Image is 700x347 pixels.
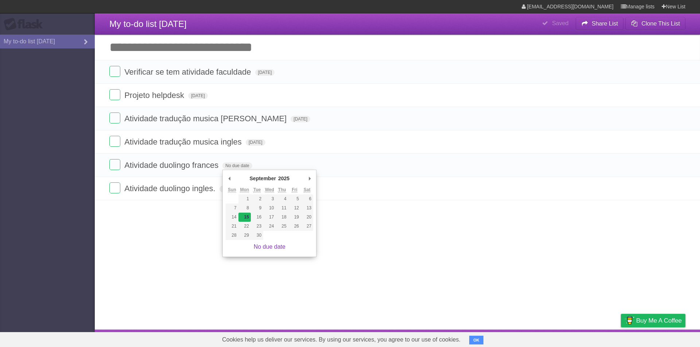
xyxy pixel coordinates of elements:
[238,231,251,240] button: 29
[276,204,288,213] button: 11
[251,194,263,204] button: 2
[636,314,682,327] span: Buy me a coffee
[109,136,120,147] label: Done
[4,18,47,31] div: Flask
[301,222,313,231] button: 27
[238,222,251,231] button: 22
[304,187,311,193] abbr: Saturday
[228,187,236,193] abbr: Sunday
[625,17,685,30] button: Clone This List
[278,187,286,193] abbr: Thursday
[301,194,313,204] button: 6
[288,213,301,222] button: 19
[276,194,288,204] button: 4
[292,187,297,193] abbr: Friday
[587,331,603,345] a: Terms
[124,184,217,193] span: Atividade duolingo ingles.
[288,204,301,213] button: 12
[249,173,277,184] div: September
[263,222,276,231] button: 24
[124,114,288,123] span: Atividade tradução musica [PERSON_NAME]
[641,20,680,27] b: Clone This List
[301,213,313,222] button: 20
[277,173,291,184] div: 2025
[226,222,238,231] button: 21
[291,116,310,122] span: [DATE]
[253,187,261,193] abbr: Tuesday
[124,91,186,100] span: Projeto helpdesk
[246,139,265,146] span: [DATE]
[124,137,244,146] span: Atividade tradução musica ingles
[251,222,263,231] button: 23
[288,194,301,204] button: 5
[524,331,539,345] a: About
[251,231,263,240] button: 30
[124,161,220,170] span: Atividade duolingo frances
[548,331,577,345] a: Developers
[263,213,276,222] button: 17
[263,204,276,213] button: 10
[240,187,249,193] abbr: Monday
[238,213,251,222] button: 15
[188,92,208,99] span: [DATE]
[255,69,275,76] span: [DATE]
[611,331,630,345] a: Privacy
[251,204,263,213] button: 9
[639,331,685,345] a: Suggest a feature
[219,186,249,192] span: No due date
[226,231,238,240] button: 28
[301,204,313,213] button: 13
[469,336,483,344] button: OK
[621,314,685,327] a: Buy me a coffee
[288,222,301,231] button: 26
[222,162,252,169] span: No due date
[265,187,274,193] abbr: Wednesday
[306,173,313,184] button: Next Month
[124,67,253,76] span: Verificar se tem atividade faculdade
[625,314,634,327] img: Buy me a coffee
[263,194,276,204] button: 3
[109,89,120,100] label: Done
[109,66,120,77] label: Done
[592,20,618,27] b: Share List
[109,113,120,123] label: Done
[109,182,120,193] label: Done
[109,159,120,170] label: Done
[226,204,238,213] button: 7
[576,17,624,30] button: Share List
[238,194,251,204] button: 1
[109,19,187,29] span: My to-do list [DATE]
[226,213,238,222] button: 14
[226,173,233,184] button: Previous Month
[276,222,288,231] button: 25
[238,204,251,213] button: 8
[254,244,285,250] a: No due date
[552,20,568,26] b: Saved
[215,332,468,347] span: Cookies help us deliver our services. By using our services, you agree to our use of cookies.
[276,213,288,222] button: 18
[251,213,263,222] button: 16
